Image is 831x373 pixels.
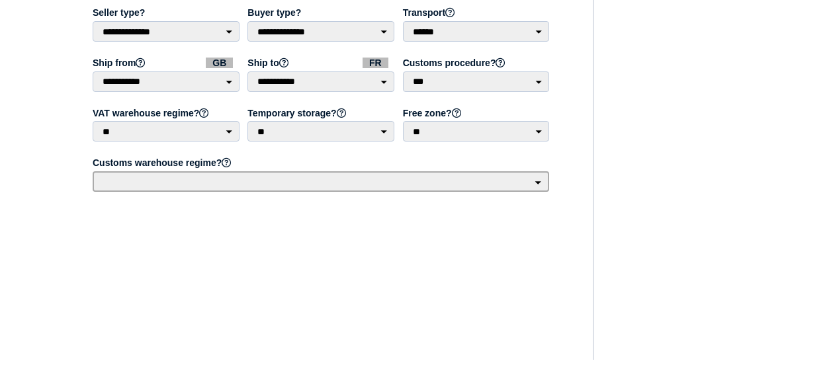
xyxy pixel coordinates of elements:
[363,58,388,68] span: FR
[403,7,551,18] label: Transport
[247,58,396,68] label: Ship to
[93,157,551,168] label: Customs warehouse regime?
[93,58,241,68] label: Ship from
[247,7,396,18] label: Buyer type?
[206,58,233,68] span: GB
[403,108,551,118] label: Free zone?
[403,58,551,68] label: Customs procedure?
[93,108,241,118] label: VAT warehouse regime?
[93,7,241,18] label: Seller type?
[247,108,396,118] label: Temporary storage?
